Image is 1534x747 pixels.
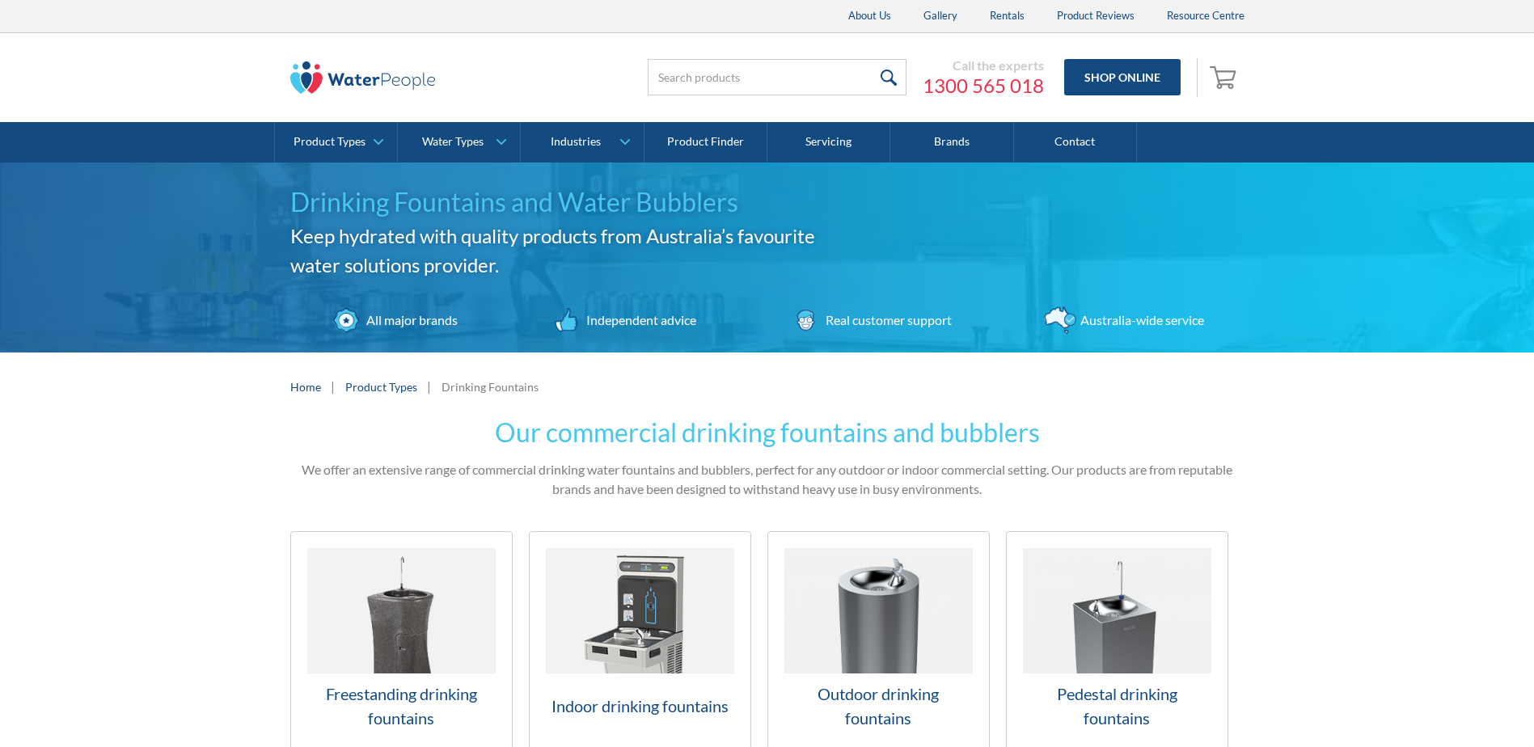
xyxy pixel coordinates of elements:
a: Open empty cart [1206,58,1245,97]
div: Drinking Fountains [442,378,539,395]
h3: Indoor drinking fountains [546,694,734,718]
a: Shop Online [1064,59,1181,95]
h3: Freestanding drinking fountains [307,682,496,730]
a: Industries [521,122,643,162]
div: | [329,377,337,396]
h3: Pedestal drinking fountains [1023,682,1211,730]
div: Product Types [294,135,366,149]
div: Independent advice [582,310,696,330]
div: Call the experts [923,57,1044,74]
p: We offer an extensive range of commercial drinking water fountains and bubblers, perfect for any ... [290,460,1245,499]
a: Contact [1014,122,1137,162]
div: Water Types [422,135,484,149]
a: Product Finder [644,122,767,162]
div: Australia-wide service [1076,310,1204,330]
h3: Outdoor drinking fountains [784,682,973,730]
h1: Drinking Fountains and Water Bubblers [290,183,840,222]
a: Home [290,378,321,395]
a: Servicing [767,122,890,162]
a: Product Types [275,122,397,162]
h2: Our commercial drinking fountains and bubblers [290,413,1245,452]
img: The Water People [290,61,436,94]
h2: Keep hydrated with quality products from Australia’s favourite water solutions provider. [290,222,840,280]
a: Brands [890,122,1013,162]
img: shopping cart [1210,64,1240,90]
a: 1300 565 018 [923,74,1044,98]
div: | [425,377,433,396]
div: Industries [551,135,601,149]
a: Water Types [398,122,520,162]
a: Product Types [345,378,417,395]
div: All major brands [362,310,458,330]
div: Real customer support [822,310,952,330]
input: Search products [648,59,906,95]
